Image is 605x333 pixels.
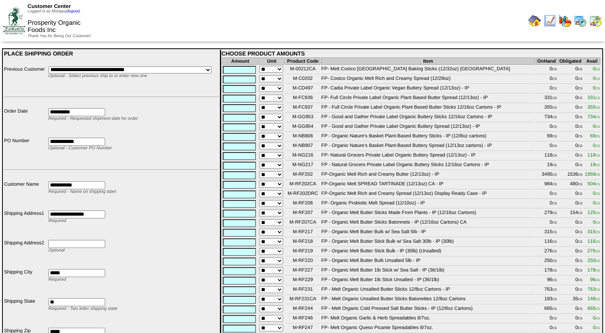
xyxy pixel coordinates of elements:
[286,257,320,266] td: M-RF220
[578,154,582,157] span: CS
[321,190,535,199] td: FP-Organic Melt Rich and Creamy Spread (12/13oz) Display Ready Case - IP
[321,219,535,228] td: FP - Organic Melt Butter Sticks Batonnets - IP (12/16oz Cartons) CA
[4,108,47,136] td: Order Date
[286,209,320,218] td: M-RF207
[587,229,600,234] span: 315
[593,325,600,330] span: 0
[286,85,320,93] td: M-CD497
[536,180,557,189] td: 984
[558,305,583,314] td: 0
[552,202,557,205] span: CS
[321,200,535,208] td: FP- Organic Probiotic Melt Spread (12/10oz) - IP
[558,133,583,141] td: 0
[286,113,320,122] td: M-GG953
[321,267,535,276] td: FP - Organic Melt Butter 1lb Stick w/ Sea Salt - IP (36/1lb)
[536,219,557,228] td: 0
[552,240,557,244] span: CS
[558,142,583,151] td: 0
[552,144,557,148] span: CS
[578,240,582,244] span: CS
[595,96,600,100] span: CS
[552,317,557,320] span: CS
[558,238,583,247] td: 0
[28,9,80,14] span: Logged in as Mshippy
[286,200,320,208] td: M-RF206
[48,277,66,282] span: Required
[593,66,600,71] span: 0
[593,85,600,91] span: 0
[595,115,600,119] span: CS
[595,269,600,272] span: CS
[578,307,582,311] span: CS
[536,57,557,65] th: OnHand
[593,123,600,129] span: 0
[536,228,557,237] td: 315
[28,34,91,38] span: Thank You for Being Our Customer!
[578,221,582,224] span: CS
[552,163,557,167] span: CS
[595,221,600,224] span: CS
[587,114,600,119] span: 734
[4,240,47,268] td: Shipping Address2
[286,324,320,333] td: M-RF247
[593,219,600,225] span: 0
[558,113,583,122] td: 0
[595,211,600,215] span: CS
[595,125,600,129] span: CS
[536,142,557,151] td: 0
[552,182,557,186] span: CS
[558,267,583,276] td: 0
[558,219,583,228] td: 0
[321,142,535,151] td: FP - Organic Nature's Basket Plant-Based Buttery Spread (12/13oz cartons) - IP
[321,171,535,180] td: FP-Organic Melt Rich and Creamy Butter (12/13oz) - IP
[286,123,320,132] td: M-GG954
[48,189,116,194] span: Required - Name on shipping label
[578,269,582,272] span: CS
[578,202,582,205] span: CS
[48,306,118,311] span: Required - Two letter shipping state
[578,77,582,81] span: CS
[595,87,600,90] span: CS
[558,123,583,132] td: 0
[583,57,600,65] th: Avail
[286,219,320,228] td: M-RF207CA
[286,295,320,304] td: M-RF231CA
[578,106,582,109] span: CS
[222,50,601,57] div: CHOOSE PRODUCT AMOUNTS
[595,278,600,282] span: CS
[552,211,557,215] span: CS
[595,288,600,291] span: CS
[595,230,600,234] span: CS
[587,305,600,311] span: 665
[28,3,71,9] span: Customer Center
[585,171,600,177] span: 1959
[558,171,583,180] td: 1536
[593,315,600,321] span: 0
[48,73,147,78] span: Optional - Select previous ship to or enter new one
[578,67,582,71] span: CS
[543,14,556,27] img: line_graph.gif
[595,202,600,205] span: CS
[578,87,582,90] span: CS
[589,14,602,27] img: calendarinout.gif
[593,190,600,196] span: 0
[558,85,583,93] td: 0
[558,94,583,103] td: 0
[552,135,557,138] span: CS
[286,104,320,113] td: M-FC937
[222,57,258,65] th: Amount
[3,7,25,34] img: ZoRoCo_Logo(Green%26Foil)%20jpg.webp
[595,240,600,244] span: CS
[286,142,320,151] td: M-NB907
[286,286,320,295] td: M-RF231
[321,276,535,285] td: FP - Organic Melt Butter 1lb Stick Unsalted - IP (36/1lb)
[587,152,600,158] span: 118
[552,192,557,196] span: CS
[578,278,582,282] span: CS
[558,295,583,304] td: 35
[595,163,600,167] span: CS
[595,307,600,311] span: CS
[48,116,138,121] span: Required - Requested shipment date for order
[552,221,557,224] span: CS
[48,248,65,253] span: Optional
